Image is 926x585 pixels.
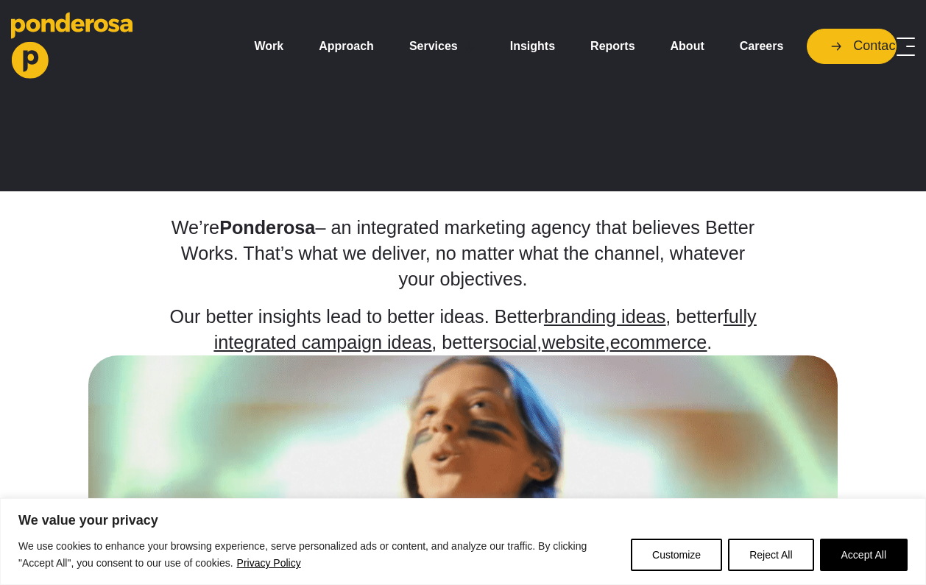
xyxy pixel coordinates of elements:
a: About [659,31,716,62]
a: Go to homepage [11,12,221,81]
a: Approach [307,31,386,62]
button: Customize [631,539,722,571]
p: We value your privacy [18,511,908,529]
a: Privacy Policy [236,554,302,572]
a: Careers [728,31,796,62]
p: We use cookies to enhance your browsing experience, serve personalized ads or content, and analyz... [18,538,620,572]
a: ecommerce [610,332,707,352]
a: branding ideas [544,306,665,327]
button: Toggle menu [897,38,915,56]
a: Work [243,31,296,62]
a: Contact [807,29,897,63]
a: Reports [579,31,646,62]
a: website [542,332,604,352]
p: Our better insights lead to better ideas. Better , better , better , , . [166,304,761,355]
a: fully integrated campaign ideas [214,306,757,352]
button: Reject All [728,539,813,571]
a: Services [397,31,487,62]
a: social [489,332,537,352]
a: Insights [498,31,567,62]
button: Accept All [820,539,908,571]
p: We’re – an integrated marketing agency that believes Better Works. That’s what we deliver, no mat... [166,215,761,292]
strong: Ponderosa [219,217,315,238]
